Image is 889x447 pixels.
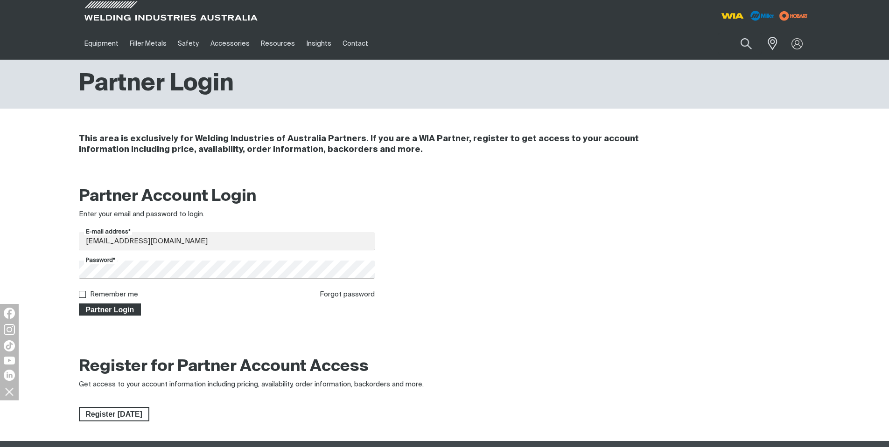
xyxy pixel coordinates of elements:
[4,308,15,319] img: Facebook
[90,291,138,298] label: Remember me
[79,134,686,155] h4: This area is exclusively for Welding Industries of Australia Partners. If you are a WIA Partner, ...
[320,291,375,298] a: Forgot password
[79,303,141,316] button: Partner Login
[79,357,369,377] h2: Register for Partner Account Access
[79,28,628,60] nav: Main
[1,384,17,399] img: hide socials
[205,28,255,60] a: Accessories
[80,303,140,316] span: Partner Login
[79,186,375,207] h2: Partner Account Login
[79,209,375,220] div: Enter your email and password to login.
[730,33,762,55] button: Search products
[4,357,15,364] img: YouTube
[301,28,336,60] a: Insights
[79,69,234,99] h1: Partner Login
[4,340,15,351] img: TikTok
[777,9,811,23] img: miller
[337,28,374,60] a: Contact
[79,28,124,60] a: Equipment
[255,28,301,60] a: Resources
[80,407,148,422] span: Register [DATE]
[4,324,15,335] img: Instagram
[718,33,762,55] input: Product name or item number...
[172,28,204,60] a: Safety
[124,28,172,60] a: Filler Metals
[4,370,15,381] img: LinkedIn
[79,407,149,422] a: Register Today
[79,381,424,388] span: Get access to your account information including pricing, availability, order information, backor...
